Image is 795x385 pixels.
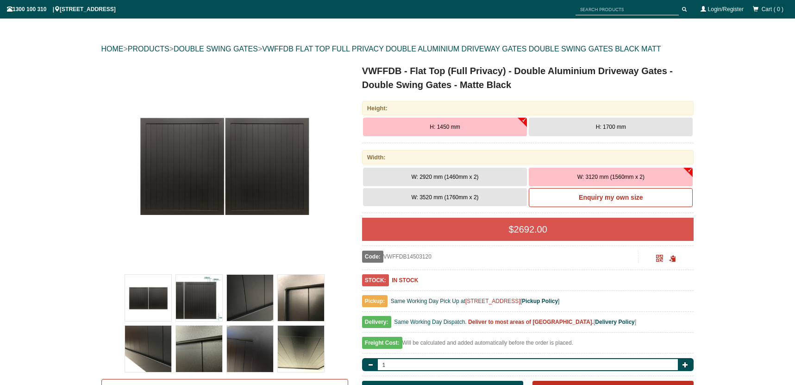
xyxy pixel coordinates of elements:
div: $ [362,218,694,241]
img: VWFFDB - Flat Top (Full Privacy) - Double Aluminium Driveway Gates - Double Swing Gates - Matte B... [227,326,273,372]
a: VWFFDB - Flat Top (Full Privacy) - Double Aluminium Driveway Gates - Double Swing Gates - Matte B... [102,64,347,268]
a: DOUBLE SWING GATES [174,45,258,53]
span: Same Working Day Pick Up at [ ] [391,298,560,304]
span: 2692.00 [514,224,547,234]
img: VWFFDB - Flat Top (Full Privacy) - Double Aluminium Driveway Gates - Double Swing Gates - Matte B... [278,275,324,321]
span: W: 3120 mm (1560mm x 2) [577,174,645,180]
div: Width: [362,150,694,164]
a: [STREET_ADDRESS] [465,298,520,304]
div: Height: [362,101,694,115]
a: Pickup Policy [522,298,558,304]
a: Login/Register [708,6,744,13]
span: H: 1450 mm [430,124,460,130]
a: Delivery Policy [595,319,634,325]
button: W: 3120 mm (1560mm x 2) [529,168,693,186]
span: Freight Cost: [362,337,402,349]
iframe: LiveChat chat widget [610,137,795,353]
img: VWFFDB - Flat Top (Full Privacy) - Double Aluminium Driveway Gates - Double Swing Gates - Matte B... [125,326,171,372]
button: H: 1700 mm [529,118,693,136]
img: VWFFDB - Flat Top (Full Privacy) - Double Aluminium Driveway Gates - Double Swing Gates - Matte B... [123,64,326,268]
span: W: 3520 mm (1760mm x 2) [411,194,478,201]
button: W: 2920 mm (1460mm x 2) [363,168,527,186]
button: H: 1450 mm [363,118,527,136]
span: 1300 100 310 | [STREET_ADDRESS] [7,6,116,13]
span: Pickup: [362,295,388,307]
div: VWFFDB14503120 [362,251,639,263]
b: Enquiry my own size [579,194,643,201]
img: VWFFDB - Flat Top (Full Privacy) - Double Aluminium Driveway Gates - Double Swing Gates - Matte B... [227,275,273,321]
a: PRODUCTS [128,45,169,53]
span: Code: [362,251,383,263]
span: Cart ( 0 ) [762,6,783,13]
span: STOCK: [362,274,389,286]
b: Deliver to most areas of [GEOGRAPHIC_DATA]. [468,319,594,325]
span: W: 2920 mm (1460mm x 2) [411,174,478,180]
div: Will be calculated and added automatically before the order is placed. [362,337,694,353]
a: VWFFDB FLAT TOP FULL PRIVACY DOUBLE ALUMINIUM DRIVEWAY GATES DOUBLE SWING GATES BLACK MATT [262,45,661,53]
b: IN STOCK [392,277,418,284]
span: H: 1700 mm [596,124,626,130]
a: Enquiry my own size [529,188,693,208]
h1: VWFFDB - Flat Top (Full Privacy) - Double Aluminium Driveway Gates - Double Swing Gates - Matte B... [362,64,694,92]
img: VWFFDB - Flat Top (Full Privacy) - Double Aluminium Driveway Gates - Double Swing Gates - Matte B... [278,326,324,372]
img: VWFFDB - Flat Top (Full Privacy) - Double Aluminium Driveway Gates - Double Swing Gates - Matte B... [176,326,222,372]
span: Same Working Day Dispatch. [394,319,467,325]
span: Delivery: [362,316,391,328]
button: W: 3520 mm (1760mm x 2) [363,188,527,207]
div: [ ] [362,316,694,333]
div: > > > [101,34,694,64]
a: HOME [101,45,124,53]
img: VWFFDB - Flat Top (Full Privacy) - Double Aluminium Driveway Gates - Double Swing Gates - Matte B... [125,275,171,321]
img: VWFFDB - Flat Top (Full Privacy) - Double Aluminium Driveway Gates - Double Swing Gates - Matte B... [176,275,222,321]
input: SEARCH PRODUCTS [576,4,679,15]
